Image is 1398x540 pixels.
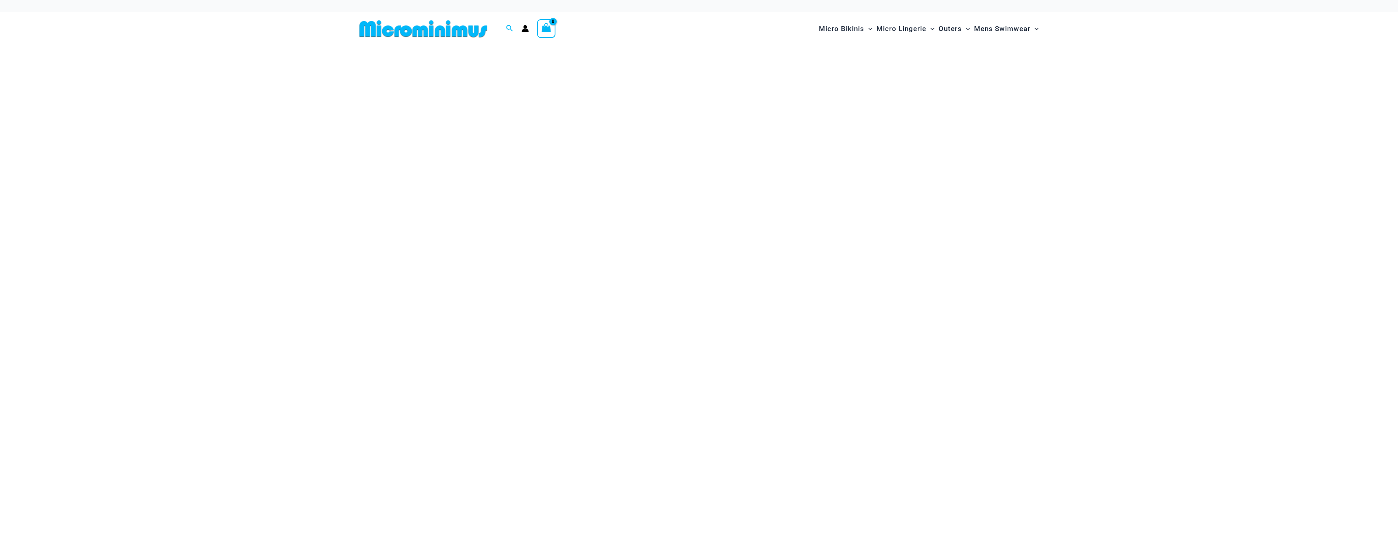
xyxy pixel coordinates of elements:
[972,16,1041,41] a: Mens SwimwearMenu ToggleMenu Toggle
[974,18,1030,39] span: Mens Swimwear
[926,18,934,39] span: Menu Toggle
[522,25,529,32] a: Account icon link
[506,24,513,34] a: Search icon link
[936,16,972,41] a: OutersMenu ToggleMenu Toggle
[939,18,962,39] span: Outers
[816,15,1042,42] nav: Site Navigation
[864,18,872,39] span: Menu Toggle
[1030,18,1039,39] span: Menu Toggle
[537,19,556,38] a: View Shopping Cart, empty
[819,18,864,39] span: Micro Bikinis
[356,20,491,38] img: MM SHOP LOGO FLAT
[962,18,970,39] span: Menu Toggle
[874,16,936,41] a: Micro LingerieMenu ToggleMenu Toggle
[876,18,926,39] span: Micro Lingerie
[817,16,874,41] a: Micro BikinisMenu ToggleMenu Toggle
